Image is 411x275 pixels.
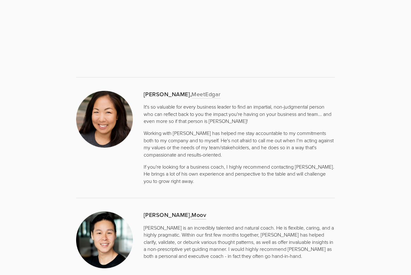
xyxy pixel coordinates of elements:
p: Working with [PERSON_NAME] has helped me stay accountable to my commitments both to my company an... [144,130,335,158]
h3: [PERSON_NAME], [76,211,335,218]
p: If you're looking for a business coach, I highly recommend contacting [PERSON_NAME]. He brings a ... [144,163,335,184]
a: MeetEdgar [192,90,221,99]
p: [PERSON_NAME] is an incredibly talented and natural coach. He is flexible, caring, and a highly p... [76,224,335,260]
h3: [PERSON_NAME], [144,91,335,98]
p: It's so valuable for every business leader to find an impartial, non-judgmental person who can re... [144,103,335,124]
img: Sarah-Park-1.png [76,91,133,148]
img: steve-zhou-circle-cropped.png [76,211,133,268]
a: Moov [192,211,206,219]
